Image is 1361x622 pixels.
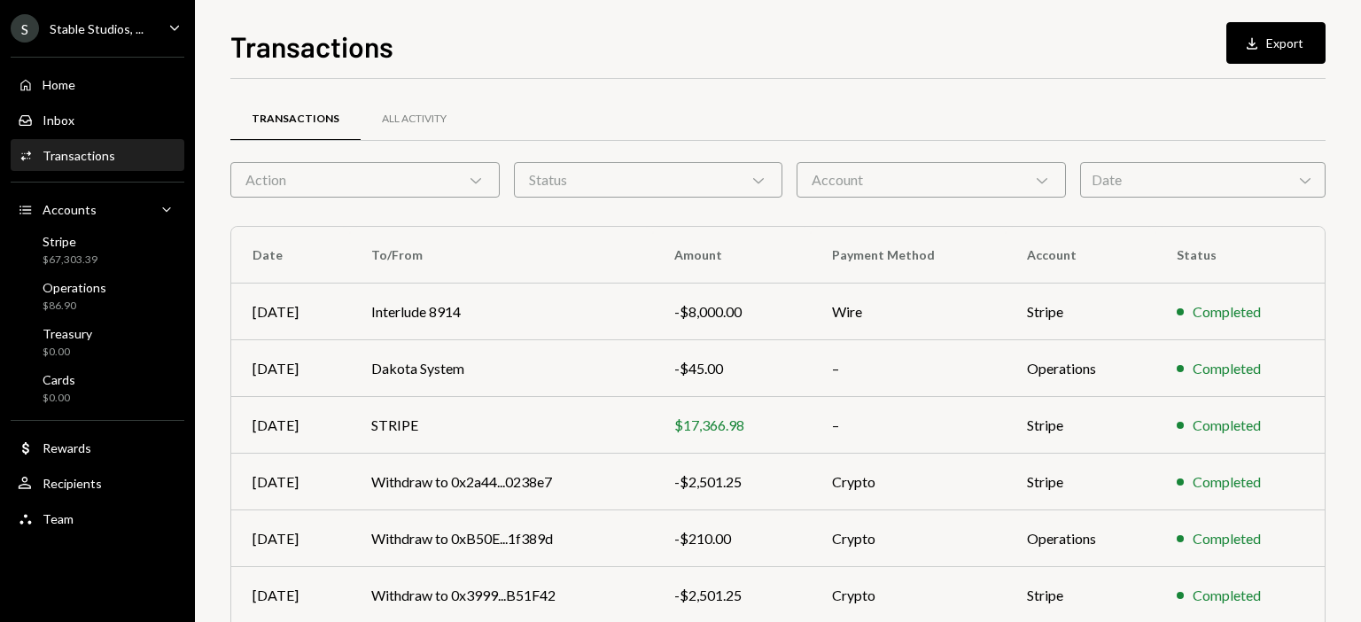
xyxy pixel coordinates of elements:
td: Withdraw to 0x2a44...0238e7 [350,454,654,510]
td: Wire [811,284,1005,340]
div: Completed [1193,528,1261,549]
button: Export [1226,22,1326,64]
a: Recipients [11,467,184,499]
div: Status [514,162,783,198]
div: All Activity [382,112,447,127]
div: Treasury [43,326,92,341]
div: Date [1080,162,1326,198]
a: Transactions [11,139,184,171]
div: $17,366.98 [674,415,789,436]
td: Stripe [1006,397,1155,454]
div: $0.00 [43,345,92,360]
div: Recipients [43,476,102,491]
a: Accounts [11,193,184,225]
div: [DATE] [253,585,329,606]
div: Operations [43,280,106,295]
a: Operations$86.90 [11,275,184,317]
div: Completed [1193,358,1261,379]
th: To/From [350,227,654,284]
div: -$45.00 [674,358,789,379]
a: Stripe$67,303.39 [11,229,184,271]
td: Interlude 8914 [350,284,654,340]
div: [DATE] [253,415,329,436]
a: Cards$0.00 [11,367,184,409]
td: Crypto [811,454,1005,510]
a: Transactions [230,97,361,142]
th: Date [231,227,350,284]
div: Completed [1193,471,1261,493]
a: All Activity [361,97,468,142]
div: -$8,000.00 [674,301,789,323]
a: Treasury$0.00 [11,321,184,363]
div: $67,303.39 [43,253,97,268]
a: Team [11,502,184,534]
div: Transactions [252,112,339,127]
div: Completed [1193,585,1261,606]
div: [DATE] [253,358,329,379]
td: Crypto [811,510,1005,567]
div: [DATE] [253,301,329,323]
div: Inbox [43,113,74,128]
div: Transactions [43,148,115,163]
div: $86.90 [43,299,106,314]
div: -$210.00 [674,528,789,549]
div: Action [230,162,500,198]
td: Stripe [1006,454,1155,510]
td: Stripe [1006,284,1155,340]
td: STRIPE [350,397,654,454]
td: Withdraw to 0xB50E...1f389d [350,510,654,567]
h1: Transactions [230,28,393,64]
th: Status [1155,227,1325,284]
div: Team [43,511,74,526]
th: Payment Method [811,227,1005,284]
div: Account [797,162,1066,198]
div: S [11,14,39,43]
div: Stripe [43,234,97,249]
div: -$2,501.25 [674,585,789,606]
div: [DATE] [253,528,329,549]
div: [DATE] [253,471,329,493]
div: Stable Studios, ... [50,21,144,36]
div: Completed [1193,415,1261,436]
th: Amount [653,227,811,284]
a: Rewards [11,432,184,463]
div: Cards [43,372,75,387]
div: Home [43,77,75,92]
div: -$2,501.25 [674,471,789,493]
div: Completed [1193,301,1261,323]
td: Operations [1006,340,1155,397]
td: – [811,397,1005,454]
a: Home [11,68,184,100]
td: Dakota System [350,340,654,397]
td: Operations [1006,510,1155,567]
td: – [811,340,1005,397]
div: Rewards [43,440,91,455]
div: Accounts [43,202,97,217]
div: $0.00 [43,391,75,406]
th: Account [1006,227,1155,284]
a: Inbox [11,104,184,136]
